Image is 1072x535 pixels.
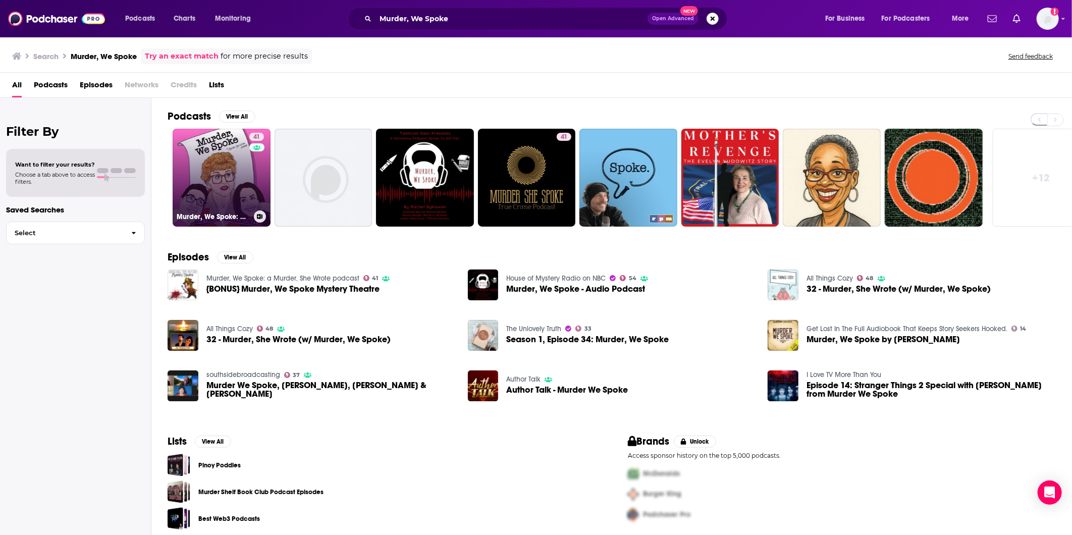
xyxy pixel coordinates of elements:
[952,12,969,26] span: More
[265,327,273,331] span: 48
[177,212,250,221] h3: Murder, We Spoke: a Murder, She Wrote podcast
[249,133,264,141] a: 41
[206,335,391,344] span: 32 - Murder, She Wrote (w/ Murder, We Spoke)
[168,507,190,530] span: Best Web3 Podcasts
[198,513,260,524] a: Best Web3 Podcasts
[468,370,499,401] img: Author Talk - Murder We Spoke
[807,274,853,283] a: All Things Cozy
[825,12,865,26] span: For Business
[629,276,636,281] span: 54
[506,375,541,384] a: Author Talk
[1021,327,1027,331] span: 14
[1038,480,1062,505] div: Open Intercom Messenger
[575,326,592,332] a: 33
[168,435,231,448] a: ListsView All
[652,16,694,21] span: Open Advanced
[215,12,251,26] span: Monitoring
[171,77,197,97] span: Credits
[818,11,878,27] button: open menu
[624,463,643,484] img: First Pro Logo
[198,460,241,471] a: Pinoy Poddies
[506,285,645,293] a: Murder, We Spoke - Audio Podcast
[168,370,198,401] img: Murder We Spoke, Rachel Bykowski, Lisa Bol & Thomas Daniels
[12,77,22,97] a: All
[768,320,798,351] img: Murder, We Spoke by Kat Johnson
[209,77,224,97] a: Lists
[624,484,643,505] img: Second Pro Logo
[506,386,628,394] a: Author Talk - Murder We Spoke
[628,452,1056,459] p: Access sponsor history on the top 5,000 podcasts.
[807,381,1056,398] span: Episode 14: Stranger Things 2 Special with [PERSON_NAME] from Murder We Spoke
[167,11,201,27] a: Charts
[8,9,105,28] img: Podchaser - Follow, Share and Rate Podcasts
[1037,8,1059,30] span: Logged in as SusanHershberg
[168,320,198,351] img: 32 - Murder, She Wrote (w/ Murder, We Spoke)
[984,10,1001,27] a: Show notifications dropdown
[6,222,145,244] button: Select
[168,480,190,503] a: Murder Shelf Book Club Podcast Episodes
[257,326,274,332] a: 48
[643,490,681,499] span: Burger King
[118,11,168,27] button: open menu
[643,469,680,478] span: McDonalds
[168,435,187,448] h2: Lists
[363,275,379,281] a: 41
[624,505,643,525] img: Third Pro Logo
[768,370,798,401] img: Episode 14: Stranger Things 2 Special with Ben from Murder We Spoke
[33,51,59,61] h3: Search
[208,11,264,27] button: open menu
[807,370,881,379] a: I Love TV More Than You
[168,270,198,300] img: {BONUS} Murder, We Spoke Mystery Theatre
[857,275,874,281] a: 48
[284,372,300,378] a: 37
[6,124,145,139] h2: Filter By
[206,381,456,398] span: Murder We Spoke, [PERSON_NAME], [PERSON_NAME] & [PERSON_NAME]
[620,275,636,281] a: 54
[875,11,945,27] button: open menu
[584,327,592,331] span: 33
[478,129,576,227] a: 41
[217,251,253,263] button: View All
[198,487,324,498] a: Murder Shelf Book Club Podcast Episodes
[168,251,209,263] h2: Episodes
[807,381,1056,398] a: Episode 14: Stranger Things 2 Special with Ben from Murder We Spoke
[168,454,190,476] a: Pinoy Poddies
[1051,8,1059,16] svg: Add a profile image
[506,335,669,344] a: Season 1, Episode 34: Murder, We Spoke
[557,133,571,141] a: 41
[221,50,308,62] span: for more precise results
[807,325,1007,333] a: Get Lost In The Full Audiobook That Keeps Story Seekers Hooked.
[376,11,648,27] input: Search podcasts, credits, & more...
[195,436,231,448] button: View All
[468,320,499,351] img: Season 1, Episode 34: Murder, We Spoke
[807,285,991,293] a: 32 - Murder, She Wrote (w/ Murder, We Spoke)
[34,77,68,97] a: Podcasts
[125,77,158,97] span: Networks
[15,161,95,168] span: Want to filter your results?
[1005,52,1056,61] button: Send feedback
[1009,10,1025,27] a: Show notifications dropdown
[628,435,670,448] h2: Brands
[80,77,113,97] span: Episodes
[1037,8,1059,30] img: User Profile
[468,270,499,300] img: Murder, We Spoke - Audio Podcast
[206,285,380,293] a: {BONUS} Murder, We Spoke Mystery Theatre
[168,110,255,123] a: PodcastsView All
[866,276,874,281] span: 48
[173,129,271,227] a: 41Murder, We Spoke: a Murder, She Wrote podcast
[125,12,155,26] span: Podcasts
[561,132,567,142] span: 41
